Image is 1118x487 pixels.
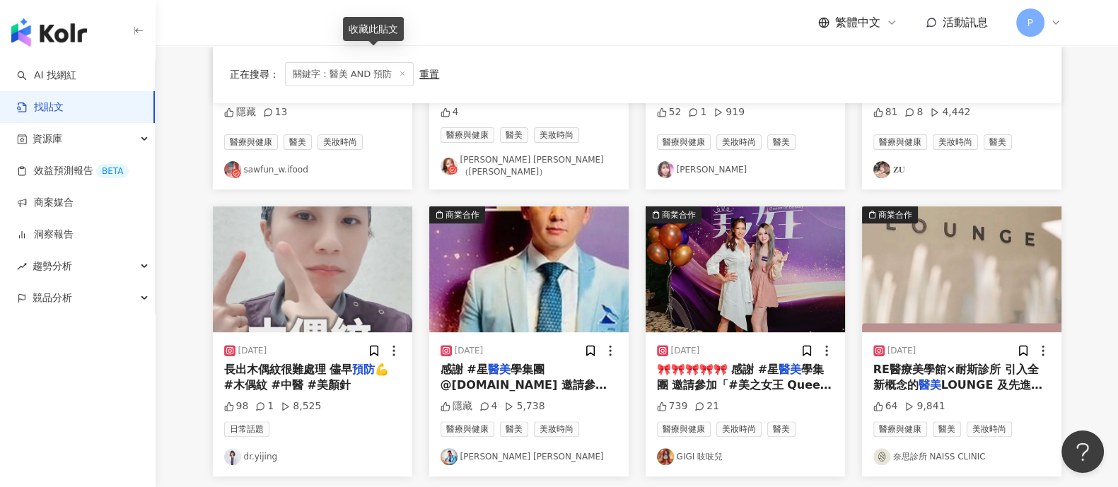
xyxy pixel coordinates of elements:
[943,16,988,29] span: 活動訊息
[878,208,912,222] div: 商業合作
[767,134,796,150] span: 醫美
[224,105,256,119] div: 隱藏
[284,134,312,150] span: 醫美
[224,448,241,465] img: KOL Avatar
[446,208,479,222] div: 商業合作
[487,363,510,376] mark: 醫美
[224,421,269,437] span: 日常話題
[441,363,488,376] span: 感謝 #星
[984,134,1012,150] span: 醫美
[646,206,845,332] img: post-image
[873,363,1039,392] span: RE醫療美學館×耐斯診所 引入全新概念的
[429,206,629,332] img: post-image
[657,161,674,178] img: KOL Avatar
[255,399,274,413] div: 1
[17,228,74,242] a: 洞察報告
[873,161,1050,178] a: KOL Avatar𝐙𝐔
[441,105,459,119] div: 4
[213,206,412,332] img: post-image
[11,18,87,47] img: logo
[441,448,617,465] a: KOL Avatar[PERSON_NAME] [PERSON_NAME]
[285,62,414,86] span: 關鍵字：醫美 AND 預防
[33,250,72,282] span: 趨勢分析
[657,134,711,150] span: 醫療與健康
[224,399,249,413] div: 98
[441,399,472,413] div: 隱藏
[646,206,845,332] button: 商業合作
[873,399,898,413] div: 64
[343,17,404,41] div: 收藏此貼文
[419,69,439,80] div: 重置
[716,421,762,437] span: 美妝時尚
[941,378,1042,392] span: LOUNGE 及先進的
[17,262,27,271] span: rise
[657,161,834,178] a: KOL Avatar[PERSON_NAME]
[441,448,458,465] img: KOL Avatar
[657,421,711,437] span: 醫療與健康
[887,345,916,357] div: [DATE]
[441,127,494,143] span: 醫療與健康
[662,208,696,222] div: 商業合作
[657,105,682,119] div: 52
[873,448,1050,465] a: KOL Avatar奈思診所 NAISS CLINIC
[17,164,129,178] a: 效益預測報告BETA
[281,399,321,413] div: 8,525
[933,134,978,150] span: 美妝時尚
[873,448,890,465] img: KOL Avatar
[224,448,401,465] a: KOL Avatardr.yijing
[862,206,1061,332] button: 商業合作
[967,421,1012,437] span: 美妝時尚
[33,123,62,155] span: 資源庫
[657,448,834,465] a: KOL AvatarGIGI 吱吱兒
[779,363,801,376] mark: 醫美
[479,399,498,413] div: 4
[33,282,72,314] span: 競品分析
[318,134,363,150] span: 美妝時尚
[835,15,880,30] span: 繁體中文
[873,105,898,119] div: 81
[441,154,617,178] a: KOL Avatar[PERSON_NAME] [PERSON_NAME]（[PERSON_NAME]）
[504,399,545,413] div: 5,738
[862,206,1061,332] img: post-image
[716,134,762,150] span: 美妝時尚
[441,158,458,175] img: KOL Avatar
[352,363,375,376] mark: 預防
[441,363,614,455] span: 學集團 @[DOMAIN_NAME] 邀請參加 「美之女王 Queen of Beauty」講座活動 現場知識點滿滿啊~~📚 還提供好吃的健康餐跟甜點🍮 除了有星采星和
[933,421,961,437] span: 醫美
[657,399,688,413] div: 739
[694,399,719,413] div: 21
[238,345,267,357] div: [DATE]
[873,161,890,178] img: KOL Avatar
[224,161,401,178] a: KOL Avatarsawfun_w.ifood
[534,421,579,437] span: 美妝時尚
[17,196,74,210] a: 商案媒合
[17,100,64,115] a: 找貼文
[714,105,745,119] div: 919
[767,421,796,437] span: 醫美
[873,421,927,437] span: 醫療與健康
[17,69,76,83] a: searchAI 找網紅
[873,134,927,150] span: 醫療與健康
[904,105,923,119] div: 8
[230,69,279,80] span: 正在搜尋 ：
[534,127,579,143] span: 美妝時尚
[1061,430,1104,473] iframe: Help Scout Beacon - Open
[455,345,484,357] div: [DATE]
[688,105,706,119] div: 1
[263,105,288,119] div: 13
[500,127,528,143] span: 醫美
[224,363,353,376] span: 長出木偶紋很難處理 儘早
[657,448,674,465] img: KOL Avatar
[500,421,528,437] span: 醫美
[671,345,700,357] div: [DATE]
[224,134,278,150] span: 醫療與健康
[429,206,629,332] button: 商業合作
[1027,15,1032,30] span: P
[224,161,241,178] img: KOL Avatar
[904,399,945,413] div: 9,841
[919,378,941,392] mark: 醫美
[657,363,779,376] span: 🎀🎀🎀🎀🎀 感謝 #星
[930,105,970,119] div: 4,442
[441,421,494,437] span: 醫療與健康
